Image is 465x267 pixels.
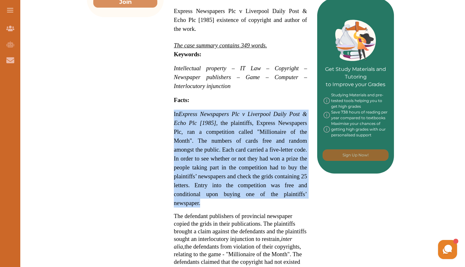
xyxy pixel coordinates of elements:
span: Interlocutory injunction [174,83,231,89]
span: Intellectual property – IT Law – Copyright – Newspaper publishers – Game – Computer – [174,65,307,80]
div: Studying Materials and pre-tested tools helping you to get high grades [324,92,388,109]
div: Maximise your chances of getting high grades with our personalised support [324,121,388,138]
p: Sign Up Now! [343,152,369,158]
span: Express Newspapers Plc v Liverpool Daily Post & Echo Plc [1985] existence of copyright and author... [174,8,307,32]
strong: Facts: [174,97,189,103]
span: Express Newspapers Plc v Liverpool Daily Post & Echo Plc [1985] [174,111,307,126]
strong: Keywords: [174,51,201,58]
p: Get Study Materials and Tutoring to Improve your Grades [324,48,388,88]
span: In , the plaintiffs, Express Newspapers Plc, ran a competition called "Millionaire of the Month".... [174,111,307,206]
img: info-img [324,121,330,138]
div: Save 738 hours of reading per year compared to textbooks [324,109,388,121]
img: info-img [324,109,330,121]
img: Green card image [335,20,376,61]
iframe: HelpCrunch [313,238,459,261]
iframe: Reviews Badge Ribbon Widget [325,199,445,214]
em: The case summary contains 349 words. [174,42,267,49]
img: info-img [324,92,330,109]
button: [object Object] [323,149,389,161]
